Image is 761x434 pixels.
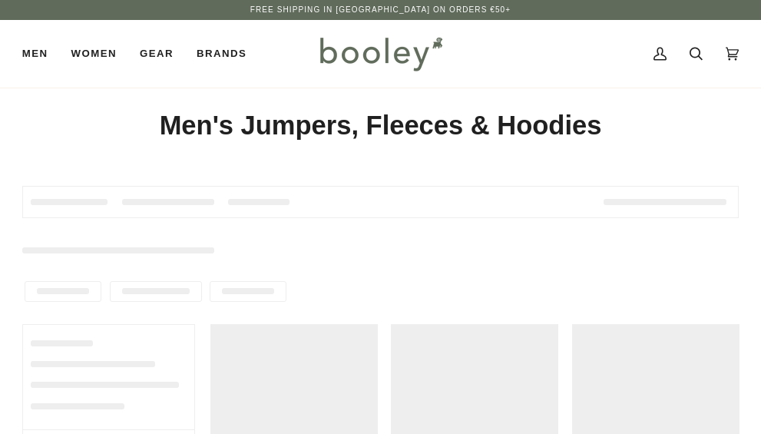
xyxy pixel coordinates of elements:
[250,4,511,16] p: Free Shipping in [GEOGRAPHIC_DATA] on Orders €50+
[128,20,185,88] a: Gear
[313,31,448,76] img: Booley
[185,20,258,88] a: Brands
[60,20,128,88] a: Women
[140,46,174,61] span: Gear
[197,46,246,61] span: Brands
[71,46,117,61] span: Women
[22,20,60,88] a: Men
[22,109,739,142] h1: Men's Jumpers, Fleeces & Hoodies
[22,46,48,61] span: Men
